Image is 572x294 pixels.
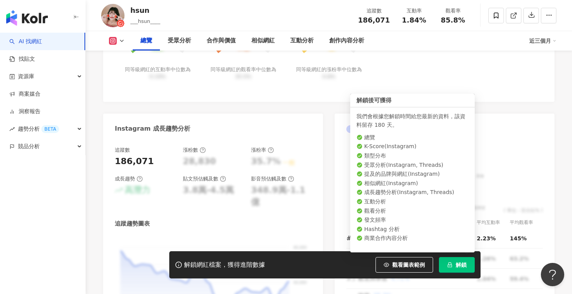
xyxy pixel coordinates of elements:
[356,152,468,160] li: 類型分布
[101,4,125,27] img: KOL Avatar
[9,55,35,63] a: 找貼文
[356,234,468,242] li: 商業合作內容分析
[346,124,442,133] div: Instagram 創作類型分佈
[356,216,468,224] li: 發文頻率
[322,73,335,79] span: 0.8%
[350,94,475,107] div: 解鎖後可獲得
[149,73,165,79] span: 0.19%
[115,147,130,154] div: 追蹤數
[130,5,160,15] div: hsun
[130,18,160,24] span: ___hsun____
[41,125,59,133] div: BETA
[329,36,364,45] div: 創作內容分析
[510,219,543,226] div: 平均觀看率
[438,7,468,15] div: 觀看率
[18,138,40,155] span: 競品分析
[209,66,277,80] div: 同等級網紅的觀看率中位數為
[358,16,390,24] span: 186,071
[6,10,48,26] img: logo
[375,257,433,273] button: 觀看圖表範例
[251,175,294,182] div: 影音預估觸及數
[115,124,190,133] div: Instagram 成長趨勢分析
[9,38,42,45] a: searchAI 找網紅
[9,108,40,115] a: 洞察報告
[399,7,429,15] div: 互動率
[18,68,34,85] span: 資源庫
[356,207,468,215] li: 觀看分析
[184,261,265,269] div: 解鎖網紅檔案，獲得進階數據
[477,219,510,226] div: 平均互動率
[115,156,154,168] div: 186,071
[477,235,496,241] span: 2.23%
[510,235,526,241] span: 145%
[346,233,358,243] div: #1
[356,170,468,178] li: 提及的品牌與網紅 ( Instagram )
[183,147,206,154] div: 漲粉數
[18,120,59,138] span: 趨勢分析
[529,35,556,47] div: 近三個月
[356,134,468,142] li: 總覽
[207,36,236,45] div: 合作與價值
[251,36,275,45] div: 相似網紅
[9,90,40,98] a: 商案媒合
[235,73,251,79] span: 35.5%
[439,257,475,273] button: 解鎖
[402,16,426,24] span: 1.84%
[140,36,152,45] div: 總覽
[356,180,468,187] li: 相似網紅 ( Instagram )
[115,220,150,228] div: 追蹤趨勢圖表
[441,16,465,24] span: 85.8%
[356,198,468,206] li: 互動分析
[115,175,143,182] div: 成長趨勢
[168,36,191,45] div: 受眾分析
[295,66,363,80] div: 同等級網紅的漲粉率中位數為
[356,143,468,150] li: K-Score ( Instagram )
[392,262,425,268] span: 觀看圖表範例
[358,7,390,15] div: 追蹤數
[356,226,468,233] li: Hashtag 分析
[447,262,453,268] span: lock
[456,262,467,268] span: 解鎖
[346,125,365,133] div: AI
[124,66,192,80] div: 同等級網紅的互動率中位數為
[356,161,468,169] li: 受眾分析 ( Instagram, Threads )
[290,36,314,45] div: 互動分析
[356,189,468,196] li: 成長趨勢分析 ( Instagram, Threads )
[356,112,468,129] div: 我們會根據您解鎖時間給您最新的資料，該資料留存 180 天。
[9,126,15,132] span: rise
[251,147,274,154] div: 漲粉率
[183,175,226,182] div: 貼文預估觸及數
